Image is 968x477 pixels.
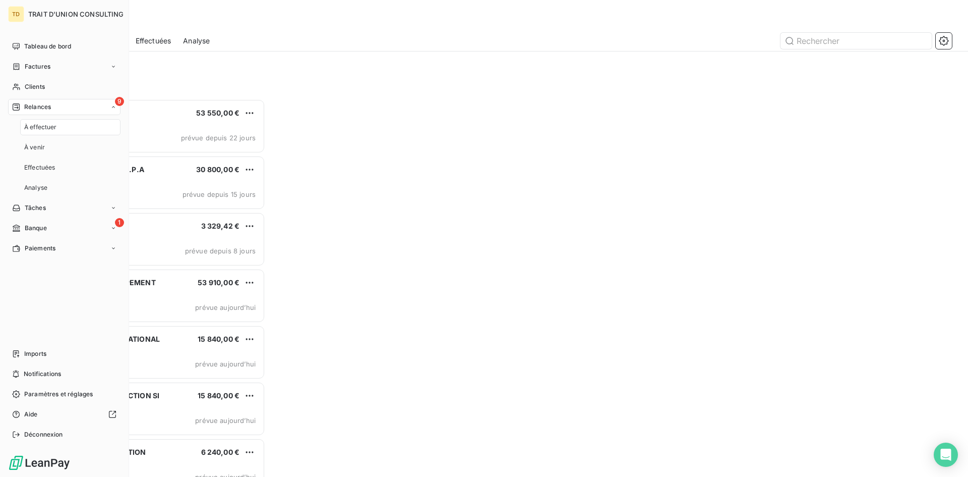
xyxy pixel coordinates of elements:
[201,222,240,230] span: 3 329,42 €
[201,448,240,456] span: 6 240,00 €
[24,369,61,379] span: Notifications
[196,165,239,174] span: 30 800,00 €
[24,102,51,112] span: Relances
[181,134,256,142] span: prévue depuis 22 jours
[195,360,256,368] span: prévue aujourd’hui
[185,247,256,255] span: prévue depuis 8 jours
[195,303,256,311] span: prévue aujourd’hui
[198,335,239,343] span: 15 840,00 €
[25,82,45,91] span: Clients
[24,390,93,399] span: Paramètres et réglages
[48,99,265,477] div: grid
[198,278,239,287] span: 53 910,00 €
[780,33,932,49] input: Rechercher
[24,143,45,152] span: À venir
[24,42,71,51] span: Tableau de bord
[25,244,55,253] span: Paiements
[183,190,256,198] span: prévue depuis 15 jours
[8,6,24,22] div: TD
[934,443,958,467] div: Open Intercom Messenger
[24,430,63,439] span: Déconnexion
[24,163,55,172] span: Effectuées
[25,203,46,213] span: Tâches
[24,349,46,358] span: Imports
[28,10,124,18] span: TRAIT D'UNION CONSULTING
[24,123,57,132] span: À effectuer
[195,416,256,425] span: prévue aujourd’hui
[24,410,38,419] span: Aide
[198,391,239,400] span: 15 840,00 €
[183,36,210,46] span: Analyse
[196,109,239,117] span: 53 550,00 €
[115,97,124,106] span: 9
[136,36,171,46] span: Effectuées
[8,455,71,471] img: Logo LeanPay
[8,406,120,422] a: Aide
[24,183,47,192] span: Analyse
[115,218,124,227] span: 1
[25,224,47,233] span: Banque
[25,62,50,71] span: Factures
